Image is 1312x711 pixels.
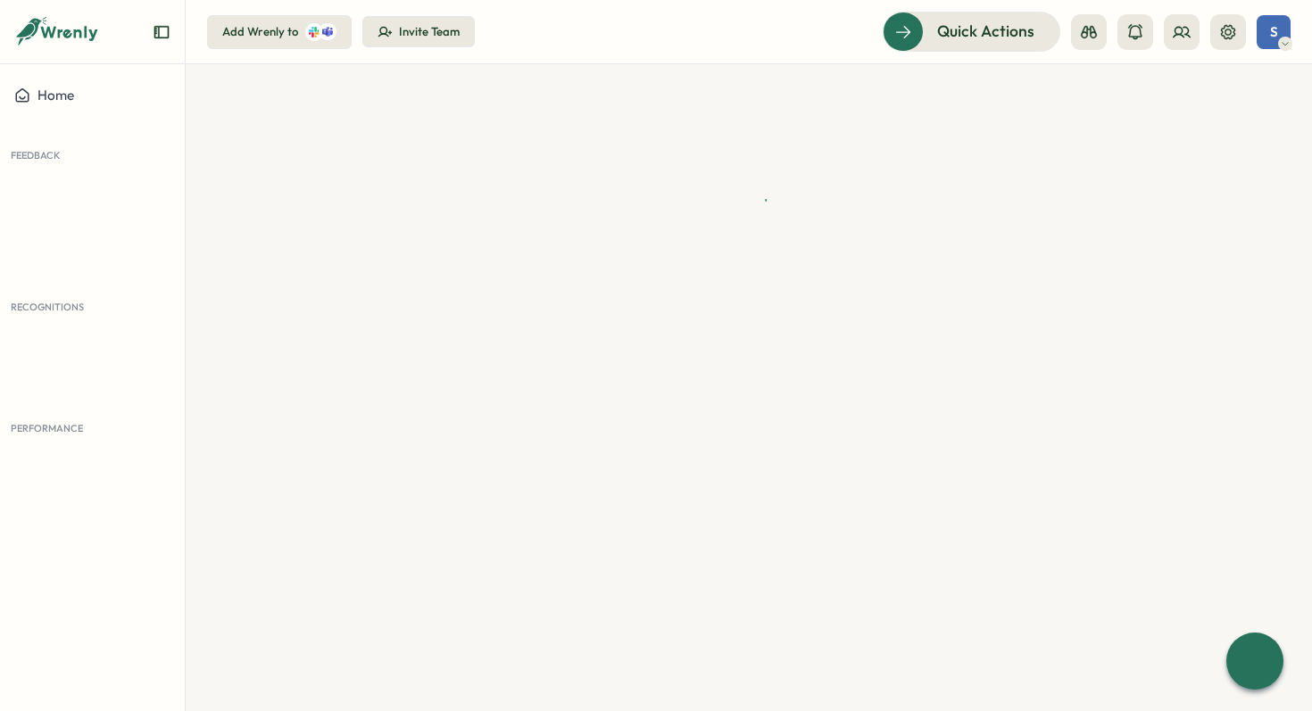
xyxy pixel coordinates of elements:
[153,23,170,41] button: Expand sidebar
[362,16,475,48] button: Invite Team
[883,12,1060,51] button: Quick Actions
[937,20,1034,43] span: Quick Actions
[399,24,460,40] div: Invite Team
[207,15,352,49] button: Add Wrenly to
[222,24,298,40] div: Add Wrenly to
[37,87,74,103] span: Home
[1257,15,1291,49] button: S
[1270,24,1278,39] span: S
